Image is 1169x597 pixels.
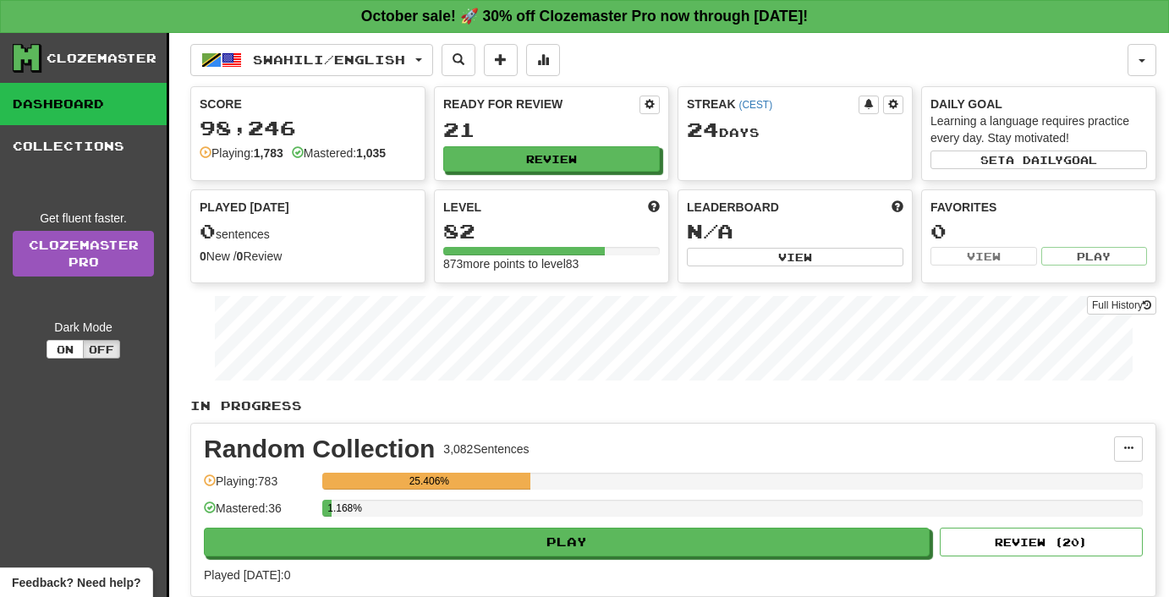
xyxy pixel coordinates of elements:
[204,528,930,556] button: Play
[930,151,1147,169] button: Seta dailygoal
[200,249,206,263] strong: 0
[327,500,332,517] div: 1.168%
[200,199,289,216] span: Played [DATE]
[204,473,314,501] div: Playing: 783
[83,340,120,359] button: Off
[204,500,314,528] div: Mastered: 36
[1006,154,1063,166] span: a daily
[190,397,1156,414] p: In Progress
[687,248,903,266] button: View
[13,231,154,277] a: ClozemasterPro
[1087,296,1156,315] button: Full History
[443,146,660,172] button: Review
[327,473,530,490] div: 25.406%
[200,145,283,162] div: Playing:
[687,199,779,216] span: Leaderboard
[12,574,140,591] span: Open feedback widget
[443,441,529,457] div: 3,082 Sentences
[1041,247,1148,266] button: Play
[648,199,660,216] span: Score more points to level up
[526,44,560,76] button: More stats
[687,96,859,112] div: Streak
[13,210,154,227] div: Get fluent faster.
[443,96,639,112] div: Ready for Review
[13,319,154,336] div: Dark Mode
[738,99,772,111] a: (CEST)
[200,118,416,139] div: 98,246
[190,44,433,76] button: Swahili/English
[930,96,1147,112] div: Daily Goal
[443,119,660,140] div: 21
[930,221,1147,242] div: 0
[253,52,405,67] span: Swahili / English
[356,146,386,160] strong: 1,035
[443,255,660,272] div: 873 more points to level 83
[687,118,719,141] span: 24
[200,96,416,112] div: Score
[47,340,84,359] button: On
[930,112,1147,146] div: Learning a language requires practice every day. Stay motivated!
[200,248,416,265] div: New / Review
[204,568,290,582] span: Played [DATE]: 0
[940,528,1143,556] button: Review (20)
[47,50,156,67] div: Clozemaster
[237,249,244,263] strong: 0
[687,119,903,141] div: Day s
[930,247,1037,266] button: View
[443,199,481,216] span: Level
[292,145,386,162] div: Mastered:
[200,219,216,243] span: 0
[361,8,808,25] strong: October sale! 🚀 30% off Clozemaster Pro now through [DATE]!
[930,199,1147,216] div: Favorites
[443,221,660,242] div: 82
[892,199,903,216] span: This week in points, UTC
[254,146,283,160] strong: 1,783
[204,436,435,462] div: Random Collection
[200,221,416,243] div: sentences
[687,219,733,243] span: N/A
[484,44,518,76] button: Add sentence to collection
[442,44,475,76] button: Search sentences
